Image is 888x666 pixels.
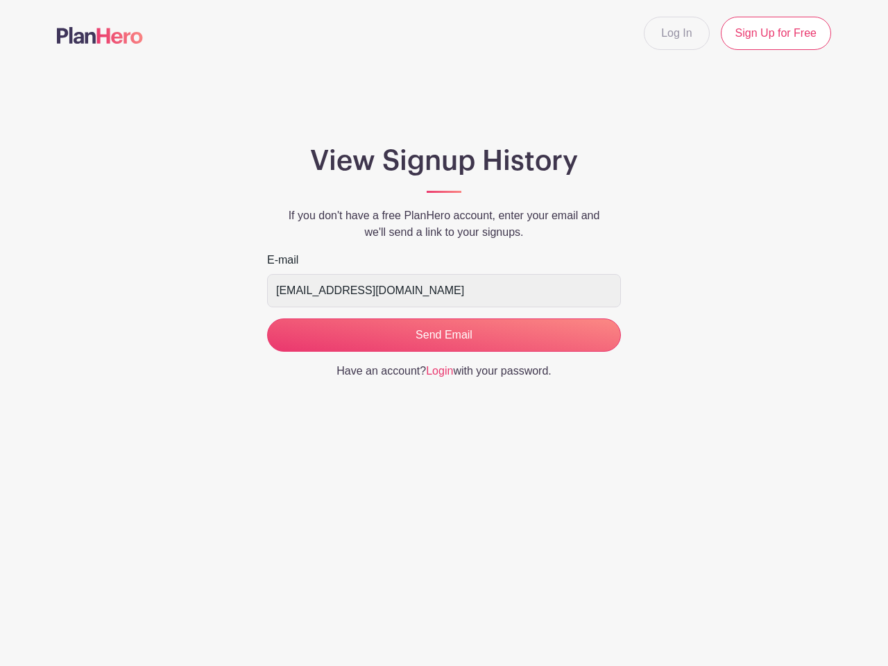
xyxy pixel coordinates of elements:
a: Sign Up for Free [721,17,831,50]
h1: View Signup History [267,144,621,178]
p: If you don't have a free PlanHero account, enter your email and we'll send a link to your signups. [267,207,621,241]
input: Send Email [267,318,621,352]
input: e.g. julie@eventco.com [267,274,621,307]
label: E-mail [267,252,298,268]
p: Have an account? with your password. [267,363,621,379]
a: Login [426,365,453,377]
a: Log In [644,17,709,50]
img: logo-507f7623f17ff9eddc593b1ce0a138ce2505c220e1c5a4e2b4648c50719b7d32.svg [57,27,143,44]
